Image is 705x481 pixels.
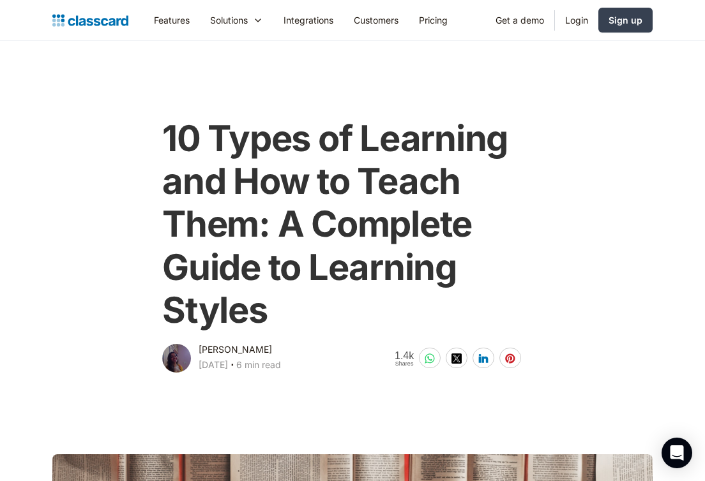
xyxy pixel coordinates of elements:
div: Solutions [200,6,273,34]
div: 6 min read [236,357,281,373]
a: Sign up [598,8,653,33]
div: Solutions [210,13,248,27]
img: twitter-white sharing button [451,353,462,364]
a: Pricing [409,6,458,34]
img: pinterest-white sharing button [505,353,515,364]
div: [PERSON_NAME] [199,342,272,357]
h1: 10 Types of Learning and How to Teach Them: A Complete Guide to Learning Styles [162,117,543,332]
a: Login [555,6,598,34]
div: Open Intercom Messenger [662,438,692,468]
span: 1.4k [395,350,414,361]
a: Features [144,6,200,34]
a: Customers [344,6,409,34]
div: ‧ [228,357,236,375]
div: Sign up [609,13,642,27]
a: home [52,11,128,29]
span: Shares [395,361,414,367]
div: [DATE] [199,357,228,373]
a: Get a demo [485,6,554,34]
img: linkedin-white sharing button [478,353,489,364]
a: Integrations [273,6,344,34]
img: whatsapp-white sharing button [425,353,435,364]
